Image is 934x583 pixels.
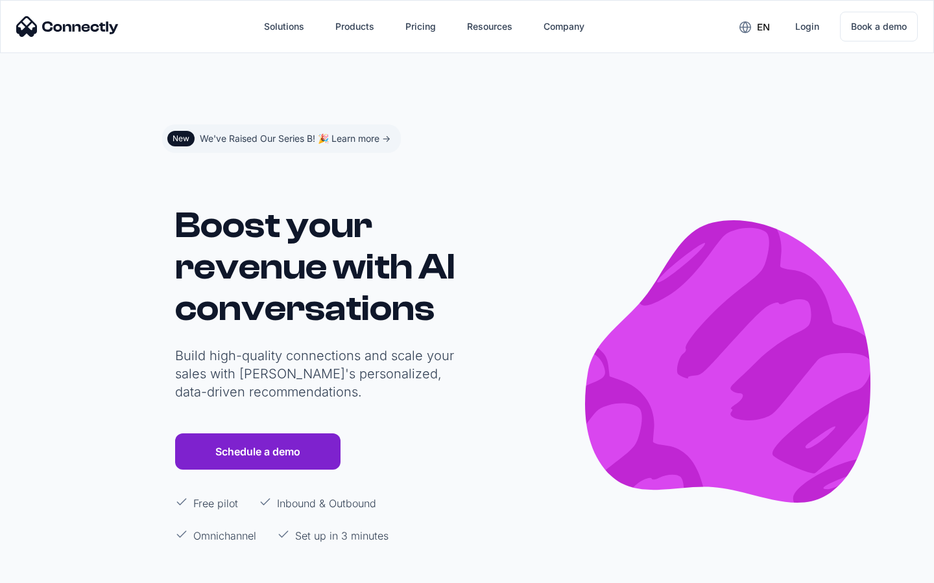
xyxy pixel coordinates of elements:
[162,124,401,153] a: NewWe've Raised Our Series B! 🎉 Learn more ->
[13,559,78,578] aside: Language selected: English
[295,528,389,543] p: Set up in 3 minutes
[175,205,461,329] h1: Boost your revenue with AI conversations
[264,17,304,36] div: Solutions
[175,347,461,401] p: Build high-quality connections and scale your sales with [PERSON_NAME]'s personalized, data-drive...
[193,528,256,543] p: Omnichannel
[200,130,390,148] div: We've Raised Our Series B! 🎉 Learn more ->
[335,17,374,36] div: Products
[16,16,119,37] img: Connectly Logo
[757,18,770,36] div: en
[840,12,918,41] a: Book a demo
[395,11,446,42] a: Pricing
[277,496,376,511] p: Inbound & Outbound
[467,17,512,36] div: Resources
[785,11,830,42] a: Login
[26,560,78,578] ul: Language list
[405,17,436,36] div: Pricing
[175,433,341,470] a: Schedule a demo
[544,17,584,36] div: Company
[193,496,238,511] p: Free pilot
[795,17,819,36] div: Login
[173,133,189,144] div: New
